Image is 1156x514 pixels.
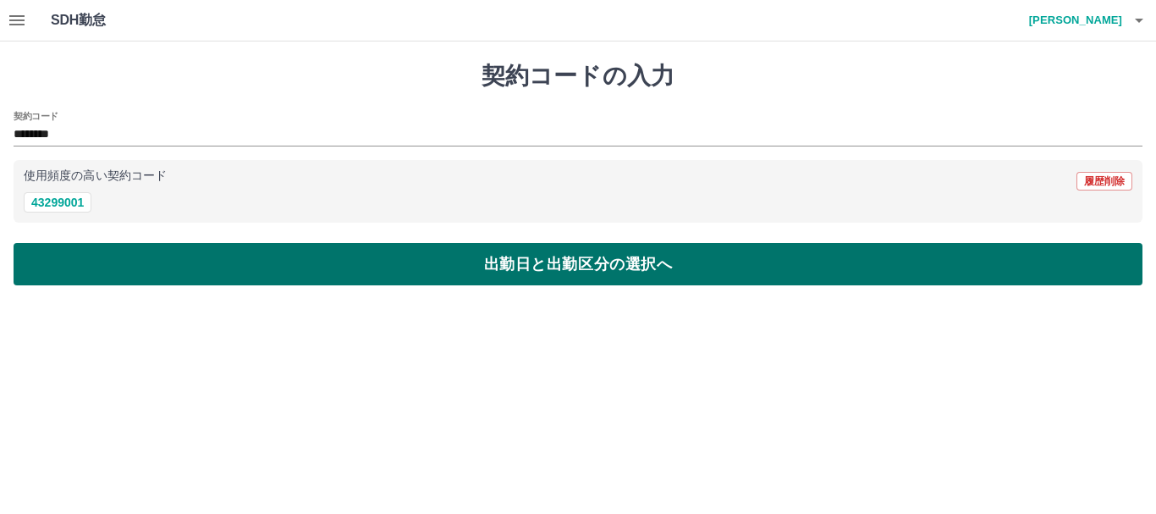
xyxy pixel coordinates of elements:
button: 出勤日と出勤区分の選択へ [14,243,1142,285]
p: 使用頻度の高い契約コード [24,170,167,182]
button: 履歴削除 [1076,172,1132,191]
button: 43299001 [24,192,91,213]
h1: 契約コードの入力 [14,62,1142,91]
h2: 契約コード [14,109,58,123]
